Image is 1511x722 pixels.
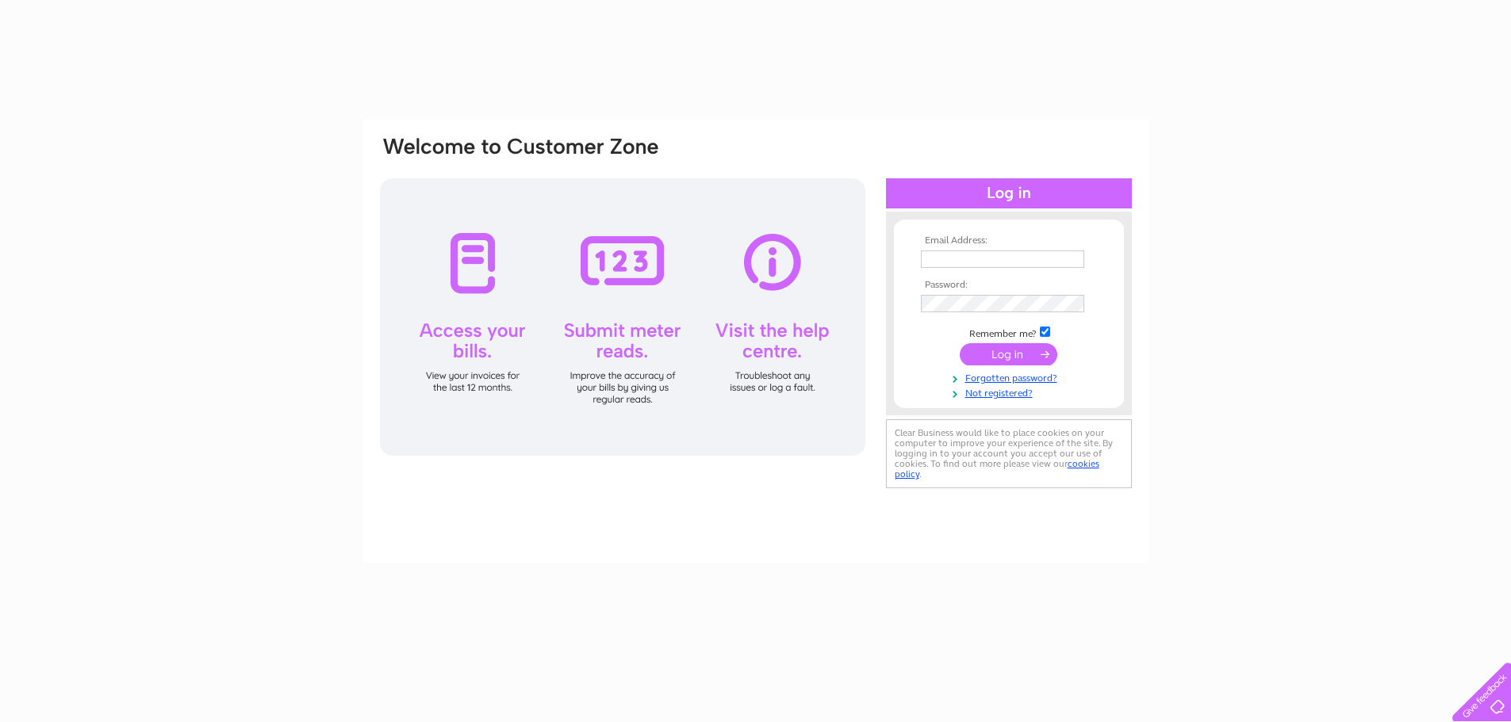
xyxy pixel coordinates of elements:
div: Clear Business would like to place cookies on your computer to improve your experience of the sit... [886,419,1132,488]
input: Submit [960,343,1057,365]
a: Forgotten password? [921,369,1101,384]
td: Remember me? [917,324,1101,340]
a: cookies policy [895,458,1099,479]
a: Not registered? [921,384,1101,399]
th: Password: [917,280,1101,291]
th: Email Address: [917,235,1101,246]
